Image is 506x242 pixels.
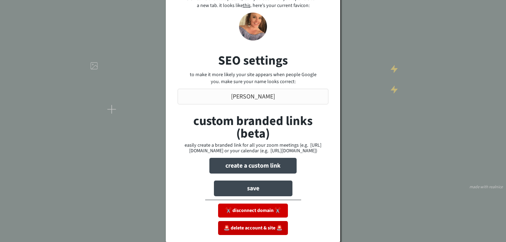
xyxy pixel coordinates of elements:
[214,181,292,196] button: save
[218,221,288,235] button: 🚨 delete account & site 🚨
[209,158,297,174] button: create a custom link
[243,2,251,9] a: this
[186,72,320,85] div: to make it more likely your site appears when people Google you. make sure your name looks correct:
[218,204,288,218] button: ✂️ disconnect domain ✂️
[178,142,328,154] div: easily create a branded link for all your zoom meetings (e.g. [URL][DOMAIN_NAME] or your calendar...
[218,52,288,69] strong: SEO settings
[193,112,315,142] strong: custom branded links (beta)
